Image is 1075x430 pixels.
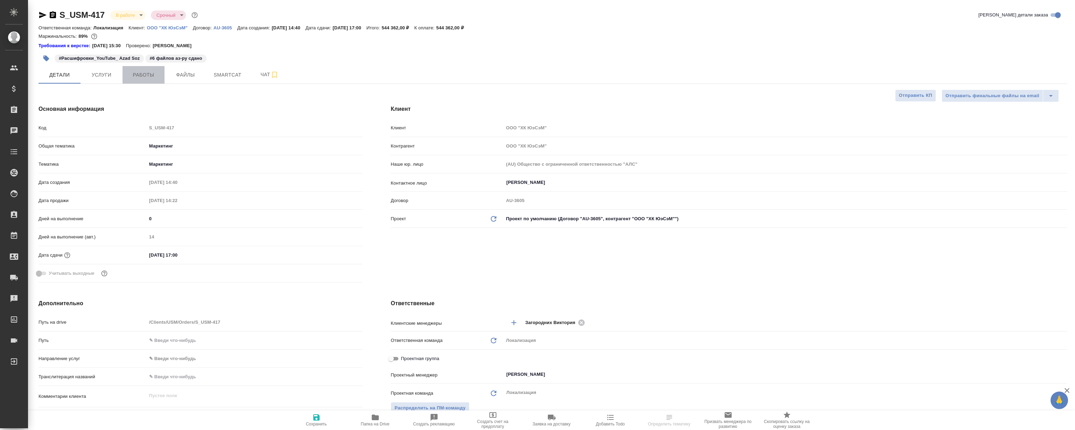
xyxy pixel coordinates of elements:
span: Проектная группа [401,355,439,362]
button: Создать рекламацию [405,410,463,430]
button: Распределить на ПМ-команду [391,402,469,414]
div: split button [942,89,1059,102]
button: 🙏 [1050,392,1068,409]
input: Пустое поле [503,141,1067,151]
div: Локализация [503,335,1067,346]
button: Отправить финальные файлы на email [942,89,1043,102]
div: ✎ Введи что-нибудь [147,353,363,365]
p: Путь [39,337,147,344]
div: В работе [151,10,186,20]
p: Клиент [391,124,503,131]
h4: Ответственные [391,299,1067,308]
p: Дней на выполнение [39,215,147,222]
p: Направление услуг [39,355,147,362]
h4: Основная информация [39,105,363,113]
input: ✎ Введи что-нибудь [147,250,208,260]
p: Контактное лицо [391,180,503,187]
button: В работе [114,12,137,18]
button: Open [1063,322,1065,323]
p: Тематика [39,161,147,168]
span: Услуги [85,71,118,79]
p: #6 файлов аз-ру сдано [149,55,202,62]
p: Дата сдачи [39,252,63,259]
svg: Подписаться [270,71,279,79]
p: [PERSON_NAME] [153,42,197,49]
p: [DATE] 14:40 [272,25,306,30]
p: Контрагент [391,143,503,150]
span: Отправить финальные файлы на email [945,92,1039,100]
a: ООО "ХК ЮэСэМ" [147,24,193,30]
button: 25781.90 RUB; 270.70 EUR; [90,32,99,41]
p: Проверено: [126,42,153,49]
div: Проект по умолчанию (Договор "AU-3605", контрагент "ООО "ХК ЮэСэМ"") [503,213,1067,225]
button: Скопировать ссылку на оценку заказа [758,410,816,430]
button: Создать счет на предоплату [463,410,522,430]
input: Пустое поле [503,123,1067,133]
p: Комментарии клиента [39,393,147,400]
div: Загородних Виктория [525,318,587,327]
button: Если добавить услуги и заполнить их объемом, то дата рассчитается автоматически [63,251,72,260]
p: Договор [391,197,503,204]
span: Smartcat [211,71,244,79]
button: Выбери, если сб и вс нужно считать рабочими днями для выполнения заказа. [100,269,109,278]
p: AU-3605 [214,25,237,30]
input: ✎ Введи что-нибудь [147,214,363,224]
input: Пустое поле [147,317,363,327]
button: Open [1063,182,1065,183]
p: Договор: [193,25,214,30]
p: [DATE] 17:00 [333,25,367,30]
p: Проектная команда [391,390,433,397]
button: Сохранить [287,410,346,430]
span: Детали [43,71,76,79]
div: Маркетинг [147,158,363,170]
p: Итого: [367,25,382,30]
p: Дата создания: [237,25,272,30]
span: Заявка на доставку [532,422,570,427]
input: Пустое поле [147,177,208,187]
p: Ответственная команда: [39,25,93,30]
div: ✎ Введи что-нибудь [149,355,355,362]
button: Доп статусы указывают на важность/срочность заказа [190,10,199,20]
a: AU-3605 [214,24,237,30]
span: Файлы [169,71,202,79]
span: [PERSON_NAME] детали заказа [978,12,1048,19]
button: Призвать менеджера по развитию [699,410,758,430]
span: Создать рекламацию [413,422,455,427]
p: 89% [78,34,89,39]
span: Расшифровки_YouTube_ Azad Soz [54,55,145,61]
span: Добавить Todo [596,422,624,427]
p: Проект [391,215,406,222]
div: В работе [110,10,145,20]
p: #Расшифровки_YouTube_ Azad Soz [59,55,140,62]
span: Определить тематику [648,422,690,427]
span: Распределить на ПМ-команду [395,404,466,412]
input: ✎ Введи что-нибудь [147,335,363,345]
p: К оплате: [414,25,437,30]
p: Клиентские менеджеры [391,320,503,327]
div: Маркетинг [147,140,363,152]
input: Пустое поле [503,159,1067,169]
p: Дата создания [39,179,147,186]
button: Заявка на доставку [522,410,581,430]
span: 🙏 [1053,393,1065,408]
h4: Дополнительно [39,299,363,308]
p: Путь на drive [39,319,147,326]
input: Пустое поле [147,123,363,133]
p: [DATE] 15:30 [92,42,126,49]
p: ООО "ХК ЮэСэМ" [147,25,193,30]
p: Общая тематика [39,143,147,150]
p: Клиент: [128,25,147,30]
span: Папка на Drive [361,422,390,427]
input: Пустое поле [147,195,208,206]
a: S_USM-417 [60,10,105,20]
span: Призвать менеджера по развитию [703,419,753,429]
button: Добавить тэг [39,51,54,66]
span: В заказе уже есть ответственный ПМ или ПМ группа [391,402,469,414]
p: Проектный менеджер [391,372,503,379]
p: Дней на выполнение (авт.) [39,234,147,241]
p: Маржинальность: [39,34,78,39]
p: Локализация [93,25,129,30]
div: Нажми, чтобы открыть папку с инструкцией [39,42,92,49]
button: Добавить Todo [581,410,640,430]
span: Сохранить [306,422,327,427]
